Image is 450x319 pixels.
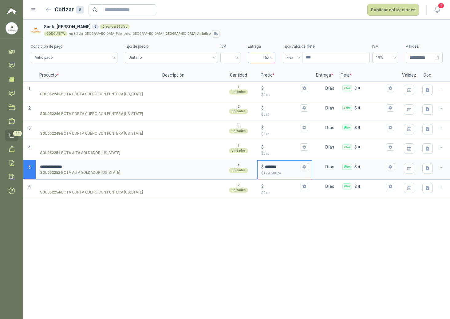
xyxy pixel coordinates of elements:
p: Cantidad [220,69,257,82]
span: ,00 [266,113,269,116]
a: 16 [5,130,18,141]
p: - BOTA ALTA SOLDADOR-[US_STATE] [40,170,120,176]
input: SOL052252-BOTA ALTA SOLDADOR-[US_STATE] [40,165,154,169]
button: 1 [432,4,443,15]
p: $ [261,131,308,137]
span: 129.500 [263,171,281,175]
div: Unidades [229,148,248,153]
span: ,00 [266,152,269,155]
input: SOL052246-BOTA CORTA CUERO CON PUNTERA [US_STATE] [40,106,154,110]
label: Condición de pago [31,44,117,50]
span: 16 [13,131,22,136]
div: Unidades [229,90,248,94]
strong: SOL052243 [40,91,60,97]
input: Flex $ [358,86,385,90]
p: 1 [238,163,239,168]
div: Unidades [229,109,248,114]
input: Flex $ [358,184,385,189]
span: 4 [28,145,31,150]
p: $ [261,151,308,157]
p: Descripción [159,69,220,82]
input: Flex $ [358,106,385,110]
span: 0 [263,112,269,117]
button: $$0,00 [301,85,308,92]
button: $$129.500,00 [301,163,308,170]
button: $$0,00 [301,143,308,151]
button: $$0,00 [301,124,308,131]
button: Flex $ [387,163,394,170]
p: $ [261,183,264,190]
strong: SOL052254 [40,189,60,195]
button: $$0,00 [301,183,308,190]
input: Flex $ [358,145,385,150]
p: $ [354,124,357,131]
span: 19% [376,53,395,62]
p: 2 [238,104,239,109]
p: - BOTA CORTA CUERO CON PUNTERA [US_STATE] [40,91,143,97]
span: Unitario [128,53,214,62]
p: Producto [36,69,159,82]
label: IVA [372,44,398,50]
label: Tipo/Valor del flete [283,44,370,50]
input: SOL052251-BOTA ALTA SOLDADOR-[US_STATE] [40,145,154,150]
strong: SOL052251 [40,150,60,156]
div: Crédito a 60 días [100,24,130,29]
div: Flex [342,125,352,131]
p: Validez [398,69,420,82]
input: $$0,00 [265,184,299,189]
div: Flex [342,85,352,91]
span: 0 [263,151,269,156]
strong: SOL052246 [40,111,60,117]
p: $ [354,85,357,92]
p: - BOTA CORTA CUERO CON PUNTERA [US_STATE] [40,131,143,137]
div: Unidades [229,129,248,134]
p: - BOTA CORTA CUERO CON PUNTERA [US_STATE] [40,111,143,117]
button: Flex $ [387,124,394,131]
input: Flex $ [358,165,385,169]
input: SOL052254-BOTA CORTA CUERO CON PUNTERA [US_STATE] [40,184,154,189]
p: 1 [238,143,239,148]
p: 3 [238,124,239,129]
input: Flex $ [358,125,385,130]
span: Anticipado [34,53,114,62]
span: Días [263,52,272,63]
img: Logo peakr [7,7,16,15]
span: 0 [263,132,269,136]
p: - BOTA ALTA SOLDADOR-[US_STATE] [40,150,120,156]
div: Flex [342,144,352,150]
p: $ [354,183,357,190]
span: 6 [28,184,31,189]
p: - BOTA CORTA CUERO CON PUNTERA [US_STATE] [40,189,143,195]
label: IVA [220,44,240,50]
p: $ [261,163,264,170]
button: Publicar cotizaciones [367,4,419,16]
p: Días [325,141,337,153]
span: 2 [28,106,31,111]
span: 3 [28,126,31,130]
p: $ [261,124,264,131]
span: 0 [263,93,269,97]
input: $$0,00 [265,86,299,90]
p: Días [325,161,337,173]
p: Días [325,122,337,134]
div: Flex [342,105,352,111]
span: 1 [438,3,444,9]
p: $ [354,163,357,170]
strong: SOL052248 [40,131,60,137]
p: Días [325,180,337,193]
p: km 6.3 via [GEOGRAPHIC_DATA] Polonuevo. [GEOGRAPHIC_DATA] - [69,32,211,35]
p: $ [261,105,264,111]
div: Flex [342,164,352,170]
button: Flex $ [387,85,394,92]
img: Company Logo [31,25,41,36]
label: Entrega [248,44,275,50]
strong: [GEOGRAPHIC_DATA] , Atlántico [165,32,211,35]
span: ,00 [266,133,269,136]
span: ,00 [266,191,269,195]
div: Unidades [229,188,248,193]
div: 6 [92,24,99,29]
img: Company Logo [6,22,18,34]
h3: Santa [PERSON_NAME] [44,23,440,30]
div: 6 [76,6,84,14]
input: $$0,00 [265,125,299,130]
